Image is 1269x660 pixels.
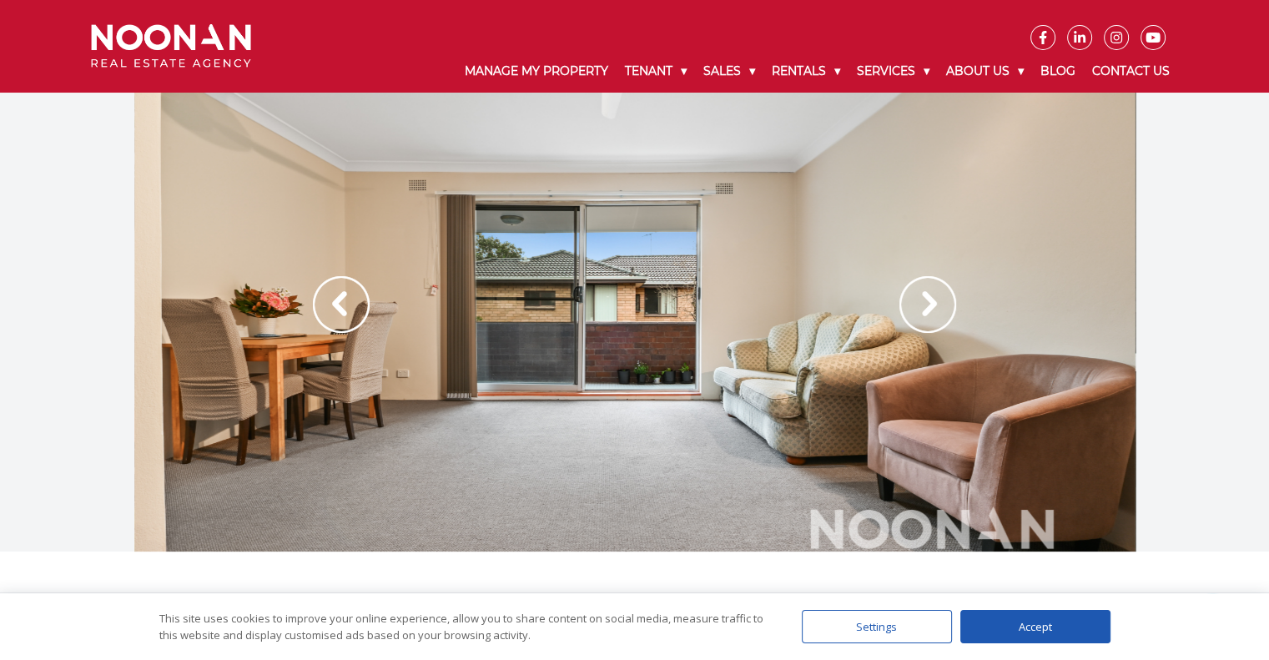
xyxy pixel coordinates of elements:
img: Arrow slider [899,276,956,333]
a: Manage My Property [456,50,617,93]
a: About Us [938,50,1032,93]
a: Blog [1032,50,1084,93]
div: Settings [802,610,952,643]
a: Sales [695,50,763,93]
a: Contact Us [1084,50,1178,93]
div: This site uses cookies to improve your online experience, allow you to share content on social me... [159,610,768,643]
img: Arrow slider [313,276,370,333]
div: Accept [960,610,1110,643]
a: Services [849,50,938,93]
img: Noonan Real Estate Agency [91,24,251,68]
a: Rentals [763,50,849,93]
a: Tenant [617,50,695,93]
